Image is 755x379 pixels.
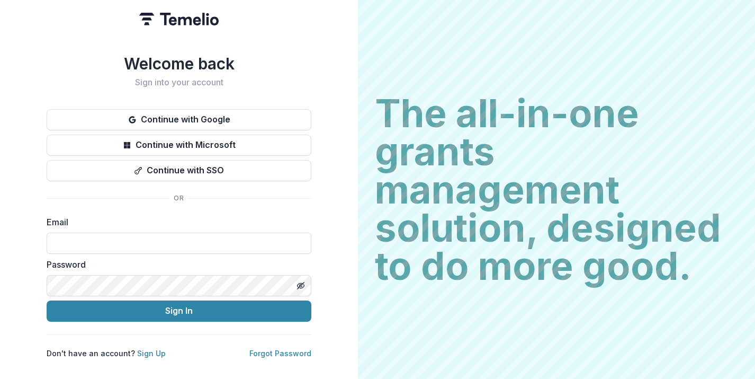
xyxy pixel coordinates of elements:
img: Temelio [139,13,219,25]
button: Sign In [47,301,311,322]
a: Forgot Password [249,349,311,358]
label: Password [47,258,305,271]
h1: Welcome back [47,54,311,73]
label: Email [47,216,305,228]
a: Sign Up [137,349,166,358]
button: Continue with Microsoft [47,135,311,156]
p: Don't have an account? [47,348,166,359]
h2: Sign into your account [47,77,311,87]
button: Continue with SSO [47,160,311,181]
button: Toggle password visibility [292,277,309,294]
button: Continue with Google [47,109,311,130]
